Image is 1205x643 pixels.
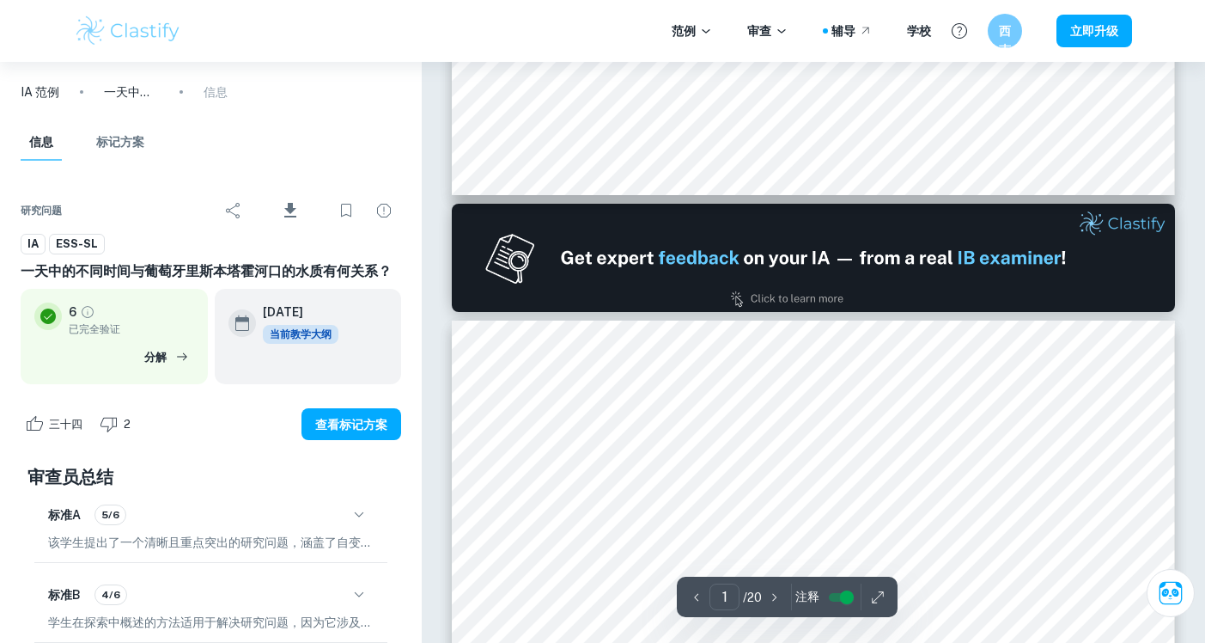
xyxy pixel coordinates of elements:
font: 标准A [48,508,81,522]
font: 三十四 [49,418,82,431]
div: 分享 [216,193,251,228]
font: 一天中的不同时间与葡萄牙里斯本塔霍河口的水质有何关系？ [104,85,429,99]
font: 6 [69,305,76,319]
font: 信息 [204,85,228,99]
font: 2 [124,418,131,431]
a: IA 范例 [21,83,59,101]
div: 不喜欢 [95,410,140,438]
a: 等级已完全验证 [80,304,95,320]
font: 审查员总结 [27,467,113,487]
button: 查看标记方案 [301,408,401,440]
font: 查看标记方案 [315,418,387,432]
div: 书签 [329,193,363,228]
font: IA [21,85,33,99]
font: ESS-SL [56,237,98,250]
font: / [743,591,747,604]
button: 帮助和反馈 [945,16,974,46]
font: 当前教学大纲 [270,328,332,340]
font: 范例 [35,85,59,99]
a: 学校 [907,21,931,40]
a: IA [21,233,46,254]
font: 一天中的不同时间与葡萄牙里斯本塔霍河口的水质有何关系？ [21,263,392,279]
font: 5/6 [101,509,119,521]
button: 询问克莱 [1147,569,1195,617]
div: 报告问题 [367,193,401,228]
font: 审查 [747,24,771,38]
font: 已完全验证 [69,323,120,335]
font: 20 [747,591,762,604]
font: 学校 [907,24,931,38]
img: Ad [452,204,1175,312]
font: 信息 [29,135,53,149]
font: 立即升级 [1070,25,1118,39]
font: 西南 [999,24,1011,57]
button: 立即升级 [1056,15,1132,46]
font: 4/6 [101,589,120,601]
font: 标记方案 [96,135,144,149]
font: IA [27,237,39,250]
img: Clastify 徽标 [74,14,183,48]
button: 分解 [139,344,194,370]
div: 下载 [254,188,326,233]
font: 范例 [672,24,696,38]
a: 辅导 [831,21,873,40]
font: 注释 [795,590,819,603]
div: 喜欢 [21,410,92,438]
div: 此范例基于现行教学大纲。在撰写课程作业时，您可以参考此范例，获取灵感/灵感。 [263,325,338,344]
a: ESS-SL [49,233,105,254]
font: 分解 [144,350,167,363]
font: 研究问题 [21,205,62,217]
font: 标准B [48,588,81,602]
font: [DATE] [263,305,303,319]
font: 辅导 [831,24,855,38]
button: 西南 [988,14,1022,48]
